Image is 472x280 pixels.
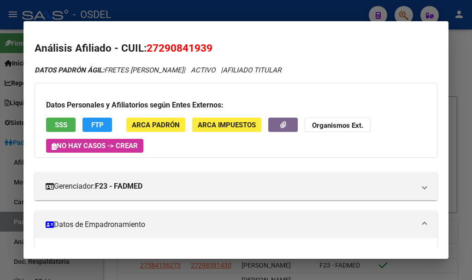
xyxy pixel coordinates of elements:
mat-panel-title: Datos de Empadronamiento [46,219,415,230]
span: ARCA Padrón [132,121,180,129]
span: 27290841939 [147,42,212,54]
button: SSS [46,118,76,132]
strong: F23 - FADMED [95,181,142,192]
mat-panel-title: Gerenciador: [46,181,415,192]
strong: Organismos Ext. [312,121,363,130]
span: No hay casos -> Crear [52,142,138,150]
button: No hay casos -> Crear [46,139,143,153]
mat-expansion-panel-header: Datos de Empadronamiento [35,211,437,238]
span: AFILIADO TITULAR [223,66,281,74]
span: FRETES [PERSON_NAME] [35,66,183,74]
span: ARCA Impuestos [198,121,256,129]
i: | ACTIVO | [35,66,281,74]
h2: Análisis Afiliado - CUIL: [35,41,437,56]
span: FTP [91,121,104,129]
button: ARCA Padrón [126,118,185,132]
mat-expansion-panel-header: Gerenciador:F23 - FADMED [35,173,437,200]
span: SSS [55,121,67,129]
button: ARCA Impuestos [192,118,261,132]
iframe: Intercom live chat [441,249,463,271]
button: Organismos Ext. [305,118,371,132]
button: FTP [83,118,112,132]
h3: Datos Personales y Afiliatorios según Entes Externos: [46,100,426,111]
strong: DATOS PADRÓN ÁGIL: [35,66,104,74]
